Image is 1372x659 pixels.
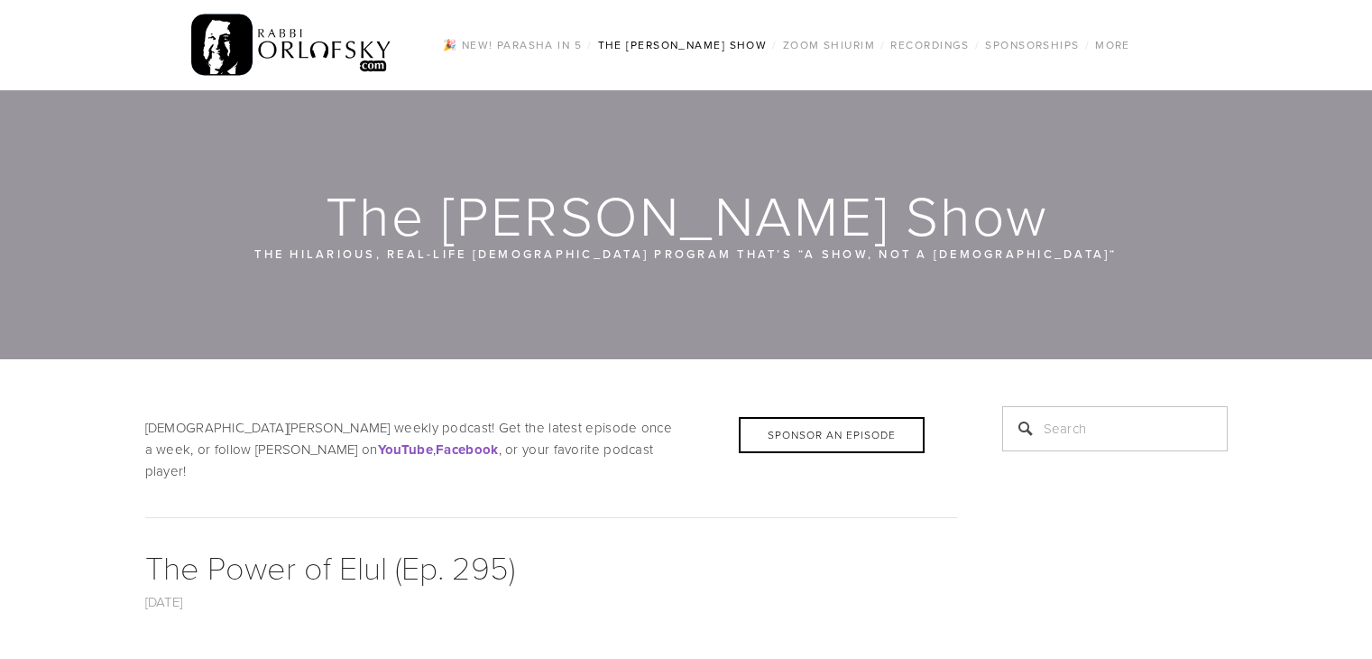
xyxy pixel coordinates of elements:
h1: The [PERSON_NAME] Show [145,186,1229,244]
a: YouTube [378,440,433,459]
span: / [772,37,777,52]
span: / [880,37,885,52]
a: The [PERSON_NAME] Show [593,33,773,57]
a: Facebook [436,440,498,459]
a: 🎉 NEW! Parasha in 5 [437,33,587,57]
a: Recordings [885,33,974,57]
img: RabbiOrlofsky.com [191,10,392,80]
p: The hilarious, real-life [DEMOGRAPHIC_DATA] program that’s “a show, not a [DEMOGRAPHIC_DATA]“ [253,244,1119,264]
a: More [1090,33,1136,57]
a: Sponsorships [980,33,1084,57]
input: Search [1002,406,1228,451]
a: [DATE] [145,592,183,611]
span: / [587,37,592,52]
p: [DEMOGRAPHIC_DATA][PERSON_NAME] weekly podcast! Get the latest episode once a week, or follow [PE... [145,417,957,482]
span: / [975,37,980,52]
span: / [1085,37,1090,52]
a: Zoom Shiurim [778,33,880,57]
strong: YouTube [378,440,433,459]
div: Sponsor an Episode [739,417,925,453]
strong: Facebook [436,440,498,459]
a: The Power of Elul (Ep. 295) [145,544,515,589]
